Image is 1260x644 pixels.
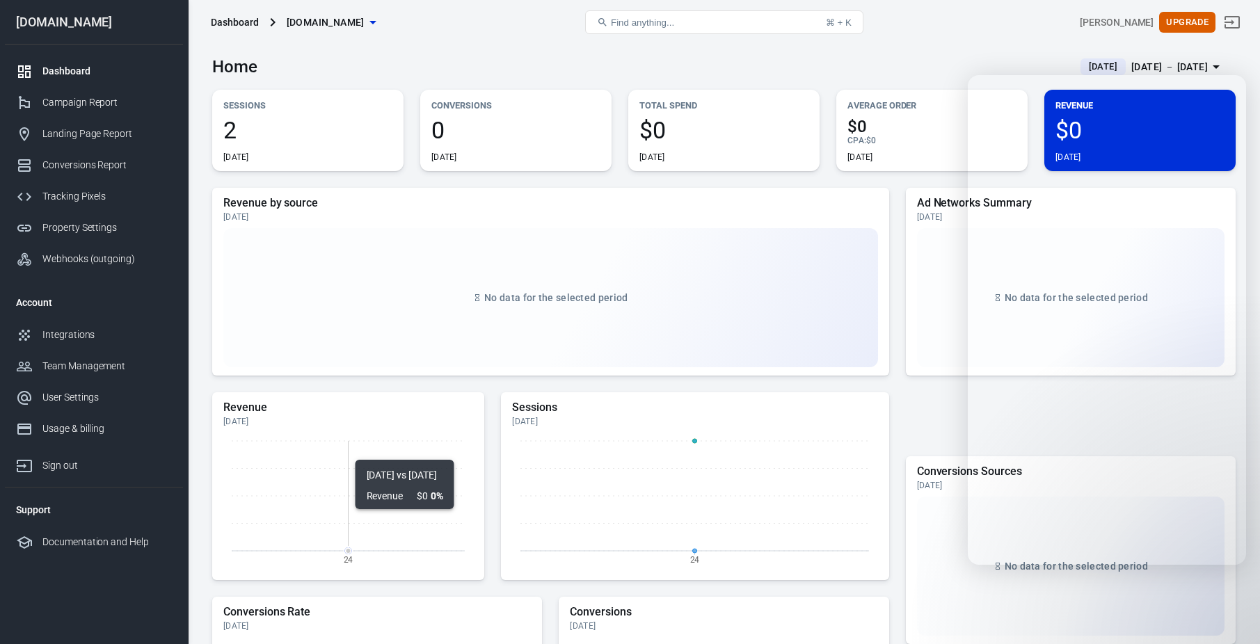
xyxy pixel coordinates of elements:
[42,158,172,172] div: Conversions Report
[42,189,172,204] div: Tracking Pixels
[1215,6,1249,39] a: Sign out
[917,211,1225,223] div: [DATE]
[212,57,257,77] h3: Home
[5,319,183,351] a: Integrations
[847,136,866,145] span: CPA :
[1159,12,1215,33] button: Upgrade
[1131,58,1208,76] div: [DATE] － [DATE]
[223,98,392,113] p: Sessions
[866,136,876,145] span: $0
[917,196,1225,210] h5: Ad Networks Summary
[5,212,183,243] a: Property Settings
[223,416,473,427] div: [DATE]
[42,127,172,141] div: Landing Page Report
[5,150,183,181] a: Conversions Report
[223,118,392,142] span: 2
[847,118,1016,135] span: $0
[5,181,183,212] a: Tracking Pixels
[639,118,808,142] span: $0
[1005,561,1148,572] span: No data for the selected period
[570,605,877,619] h5: Conversions
[512,416,877,427] div: [DATE]
[611,17,674,28] span: Find anything...
[5,444,183,481] a: Sign out
[5,56,183,87] a: Dashboard
[42,535,172,549] div: Documentation and Help
[847,98,1016,113] p: Average Order
[917,465,1225,478] h5: Conversions Sources
[42,95,172,110] div: Campaign Report
[431,152,457,163] div: [DATE]
[42,458,172,473] div: Sign out
[5,243,183,275] a: Webhooks (outgoing)
[223,620,531,631] div: [DATE]
[223,605,531,619] h5: Conversions Rate
[344,554,353,564] tspan: 24
[5,87,183,118] a: Campaign Report
[42,421,172,436] div: Usage & billing
[223,211,878,223] div: [DATE]
[223,196,878,210] h5: Revenue by source
[5,382,183,413] a: User Settings
[512,401,877,414] h5: Sessions
[1083,60,1123,74] span: [DATE]
[1069,56,1236,79] button: [DATE][DATE] － [DATE]
[42,359,172,373] div: Team Management
[639,152,665,163] div: [DATE]
[281,10,381,35] button: [DOMAIN_NAME]
[5,16,183,29] div: [DOMAIN_NAME]
[826,17,852,28] div: ⌘ + K
[690,554,700,564] tspan: 24
[42,328,172,342] div: Integrations
[5,118,183,150] a: Landing Page Report
[5,413,183,444] a: Usage & billing
[847,152,873,163] div: [DATE]
[287,14,365,31] span: standoutfitpro.com
[42,390,172,405] div: User Settings
[5,286,183,319] li: Account
[431,98,600,113] p: Conversions
[42,220,172,235] div: Property Settings
[42,252,172,266] div: Webhooks (outgoing)
[639,98,808,113] p: Total Spend
[484,292,628,303] span: No data for the selected period
[223,152,249,163] div: [DATE]
[211,15,259,29] div: Dashboard
[917,480,1225,491] div: [DATE]
[585,10,863,34] button: Find anything...⌘ + K
[42,64,172,79] div: Dashboard
[1080,15,1154,30] div: Account id: vFuTmTDd
[5,493,183,526] li: Support
[431,118,600,142] span: 0
[570,620,877,631] div: [DATE]
[1213,576,1246,609] iframe: Intercom live chat
[968,75,1246,565] iframe: Intercom live chat
[223,401,473,414] h5: Revenue
[5,351,183,382] a: Team Management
